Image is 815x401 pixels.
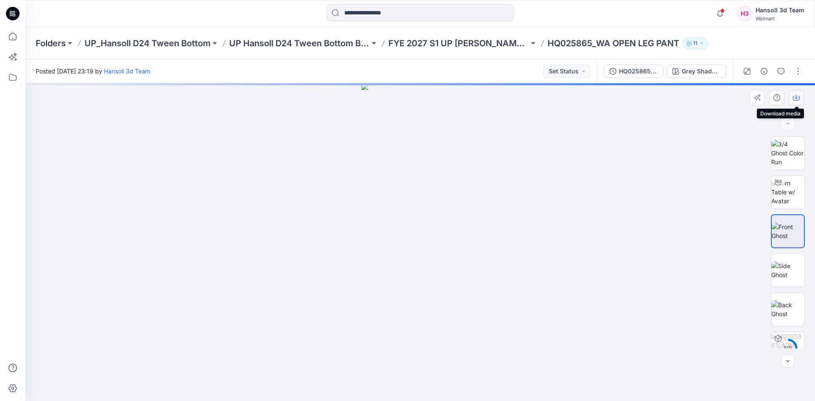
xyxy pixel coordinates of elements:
[683,37,708,49] button: 11
[772,222,804,240] img: Front Ghost
[36,37,66,49] a: Folders
[667,64,726,78] button: Grey Shadow (Pigment Dyeing)
[36,67,150,76] span: Posted [DATE] 23:19 by
[771,179,804,205] img: Turn Table w/ Avatar
[771,261,804,279] img: Side Ghost
[771,332,804,365] img: HQ025865_ADM FC_REV_WA OPEN LEG PANT Grey Shadow (Pigment Dyeing)
[619,67,658,76] div: HQ025865_ADM FC_REV_WA OPEN LEG PANT
[229,37,370,49] a: UP Hansoll D24 Tween Bottom Board
[361,83,479,401] img: eyJhbGciOiJIUzI1NiIsImtpZCI6IjAiLCJzbHQiOiJzZXMiLCJ0eXAiOiJKV1QifQ.eyJkYXRhIjp7InR5cGUiOiJzdG9yYW...
[604,64,663,78] button: HQ025865_ADM FC_REV_WA OPEN LEG PANT
[771,300,804,318] img: Back Ghost
[756,15,804,22] div: Walmart
[737,6,752,21] div: H3
[757,64,771,78] button: Details
[388,37,529,49] a: FYE 2027 S1 UP [PERSON_NAME] BOTTOM
[778,345,798,352] div: 51 %
[693,39,697,48] p: 11
[84,37,211,49] a: UP_Hansoll D24 Tween Bottom
[771,140,804,166] img: 3/4 Ghost Color Run
[756,5,804,15] div: Hansoll 3d Team
[104,67,150,75] a: Hansoll 3d Team
[682,67,721,76] div: Grey Shadow (Pigment Dyeing)
[548,37,679,49] p: HQ025865_WA OPEN LEG PANT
